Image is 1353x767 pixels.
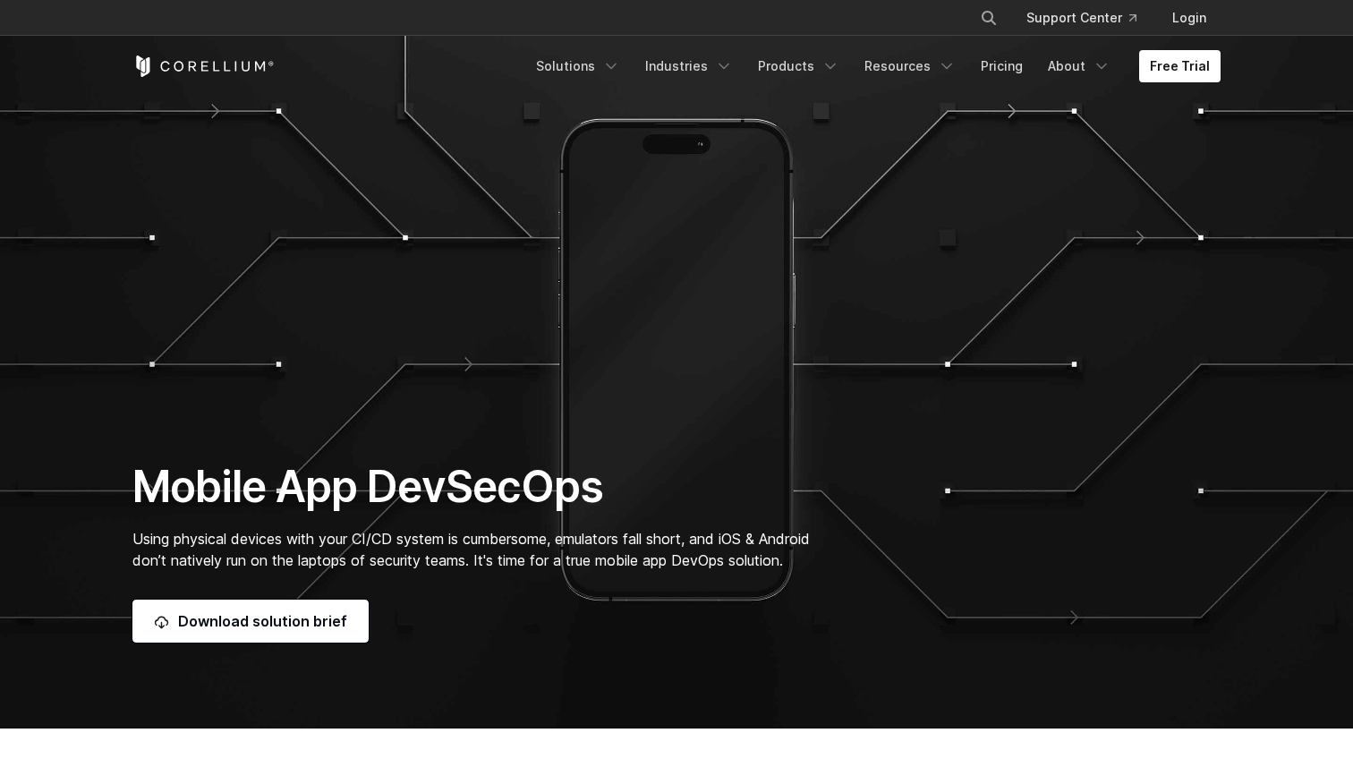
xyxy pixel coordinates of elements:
[1012,2,1151,34] a: Support Center
[1037,50,1121,82] a: About
[1139,50,1221,82] a: Free Trial
[973,2,1005,34] button: Search
[132,55,275,77] a: Corellium Home
[132,460,846,514] h1: Mobile App DevSecOps
[634,50,744,82] a: Industries
[970,50,1034,82] a: Pricing
[1158,2,1221,34] a: Login
[132,530,810,569] span: Using physical devices with your CI/CD system is cumbersome, emulators fall short, and iOS & Andr...
[132,600,369,643] a: Download solution brief
[854,50,966,82] a: Resources
[525,50,1221,82] div: Navigation Menu
[525,50,631,82] a: Solutions
[958,2,1221,34] div: Navigation Menu
[747,50,850,82] a: Products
